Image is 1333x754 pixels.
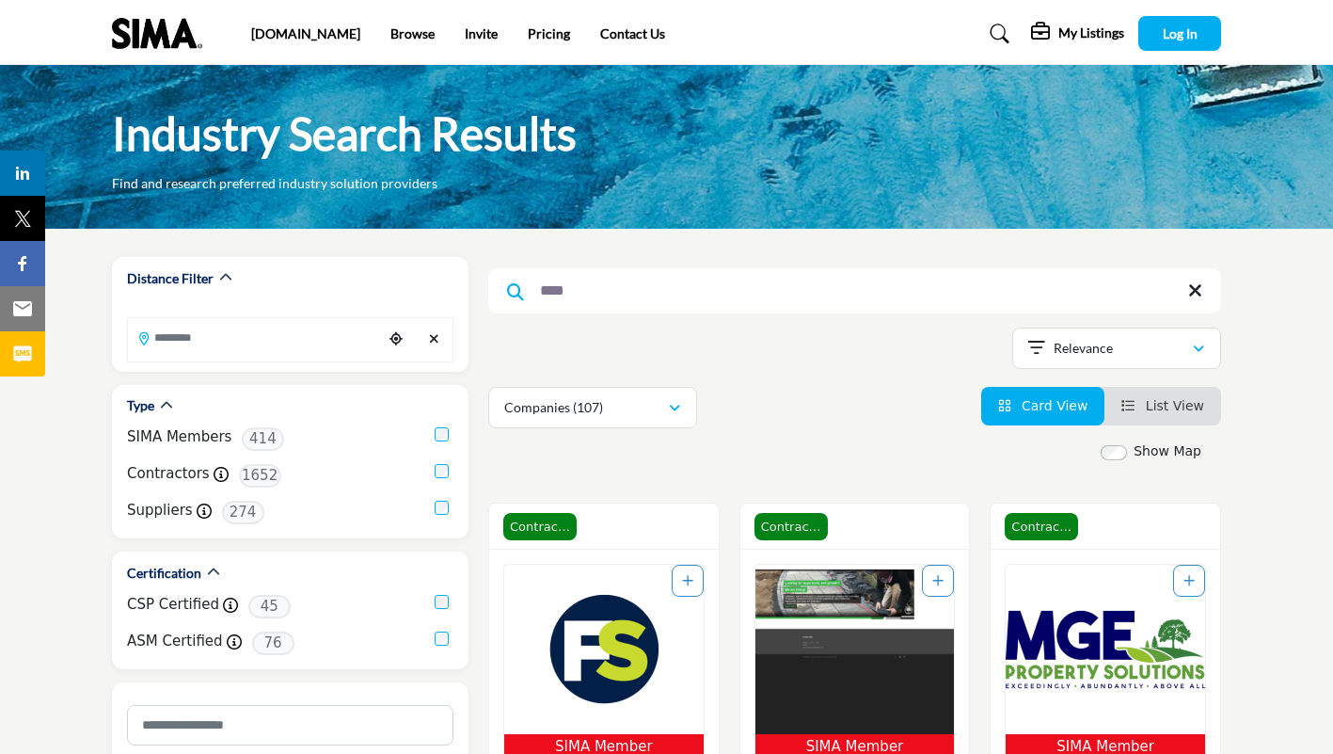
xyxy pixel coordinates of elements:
span: Log In [1163,25,1198,41]
span: Contractor [503,513,577,541]
input: CSP Certified checkbox [435,595,449,609]
span: List View [1146,398,1204,413]
input: Search Location [128,319,382,356]
span: 414 [242,427,284,451]
input: Contractors checkbox [435,464,449,478]
input: Search Keyword [488,268,1221,313]
h5: My Listings [1058,24,1124,41]
li: List View [1104,387,1221,425]
label: SIMA Members [127,426,231,448]
label: Suppliers [127,500,193,521]
span: 76 [252,632,294,655]
a: View List [1121,398,1204,413]
p: Relevance [1054,339,1113,358]
a: Contact Us [600,25,665,41]
p: Companies (107) [504,398,603,417]
a: Invite [465,25,498,41]
a: [DOMAIN_NAME] [251,25,360,41]
input: Search Category [127,705,453,746]
button: Relevance [1012,328,1221,369]
h2: Distance Filter [127,269,214,288]
div: Choose your current location [382,319,410,360]
img: LaShomb Lawn & Landscape [755,565,955,734]
a: Add To List [1183,573,1195,588]
div: My Listings [1031,23,1124,45]
a: Browse [390,25,435,41]
input: SIMA Members checkbox [435,427,449,441]
span: 45 [248,595,291,618]
img: MGE Property Solutions [1006,565,1205,734]
button: Log In [1138,16,1221,51]
span: Contractor [1005,513,1078,541]
li: Card View [981,387,1105,425]
span: Contractor [754,513,828,541]
span: 1652 [239,464,281,488]
input: Suppliers checkbox [435,501,449,515]
a: Add To List [932,573,944,588]
span: Card View [1022,398,1087,413]
img: Site Logo [112,18,212,49]
label: CSP Certified [127,594,219,616]
label: Show Map [1134,441,1201,461]
a: Search [972,19,1022,49]
label: ASM Certified [127,631,223,652]
a: Add To List [682,573,693,588]
a: View Card [998,398,1088,413]
input: ASM Certified checkbox [435,632,449,646]
div: Clear search location [420,319,448,360]
span: 274 [222,501,264,524]
img: Follosoft [504,565,704,734]
button: Companies (107) [488,387,697,428]
p: Find and research preferred industry solution providers [112,174,437,193]
h1: Industry Search Results [112,104,577,163]
label: Contractors [127,463,210,485]
h2: Certification [127,564,201,583]
a: Pricing [528,25,570,41]
h2: Type [127,396,154,415]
